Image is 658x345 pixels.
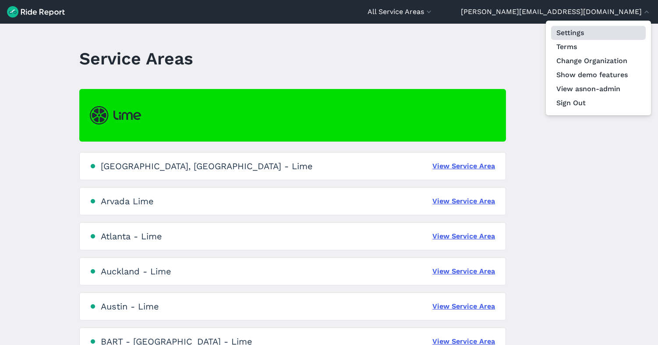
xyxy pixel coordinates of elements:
[551,96,646,110] button: Sign Out
[551,82,646,96] button: View asnon-admin
[551,54,646,68] a: Change Organization
[551,26,646,40] a: Settings
[551,68,646,82] button: Show demo features
[551,40,646,54] a: Terms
